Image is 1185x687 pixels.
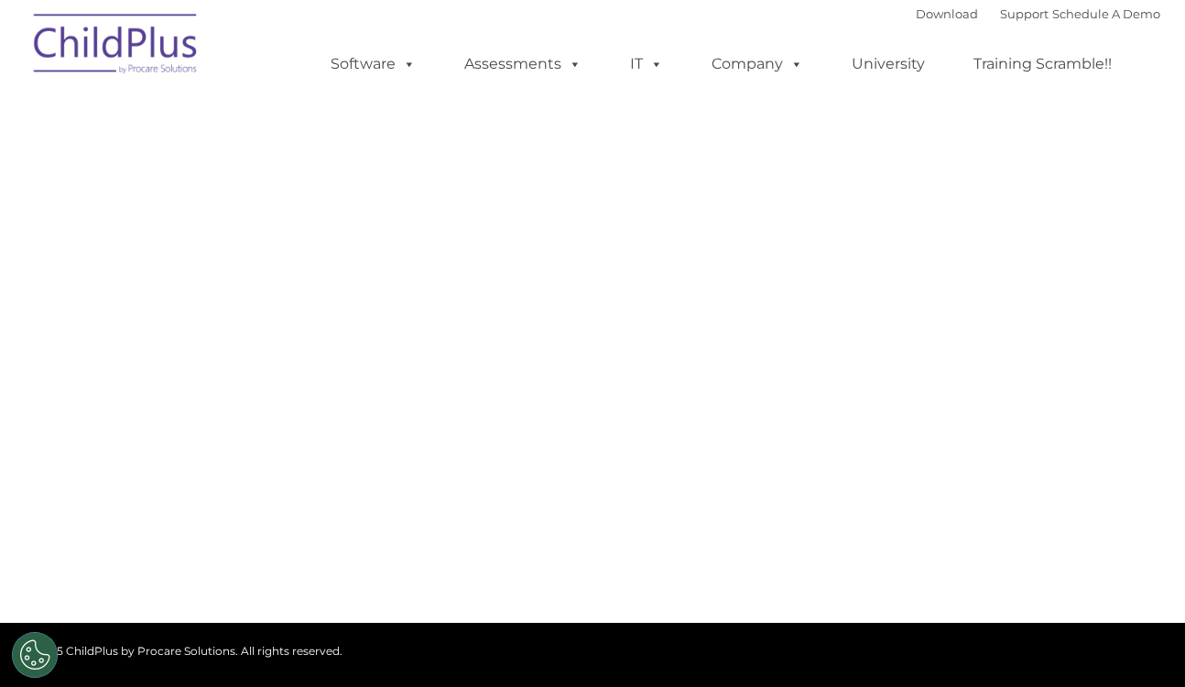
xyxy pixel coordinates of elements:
[955,46,1130,82] a: Training Scramble!!
[693,46,821,82] a: Company
[446,46,600,82] a: Assessments
[916,6,978,21] a: Download
[312,46,434,82] a: Software
[916,6,1160,21] font: |
[25,1,208,93] img: ChildPlus by Procare Solutions
[12,632,58,678] button: Cookies Settings
[1000,6,1049,21] a: Support
[833,46,943,82] a: University
[612,46,681,82] a: IT
[25,644,342,658] span: © 2025 ChildPlus by Procare Solutions. All rights reserved.
[1052,6,1160,21] a: Schedule A Demo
